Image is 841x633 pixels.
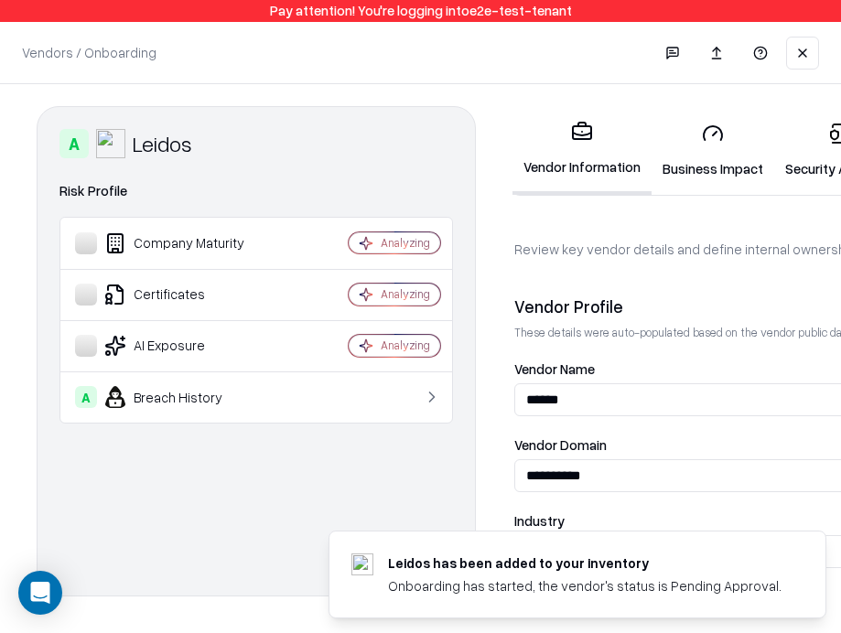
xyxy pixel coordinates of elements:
[381,338,430,353] div: Analyzing
[381,286,430,302] div: Analyzing
[18,571,62,615] div: Open Intercom Messenger
[75,386,97,408] div: A
[59,180,453,202] div: Risk Profile
[75,335,294,357] div: AI Exposure
[75,284,294,306] div: Certificates
[59,129,89,158] div: A
[96,129,125,158] img: Leidos
[22,43,156,62] p: Vendors / Onboarding
[75,386,294,408] div: Breach History
[388,576,782,595] div: Onboarding has started, the vendor's status is Pending Approval.
[652,108,774,193] a: Business Impact
[75,232,294,254] div: Company Maturity
[351,553,373,575] img: leidos.com
[512,106,652,195] a: Vendor Information
[381,235,430,251] div: Analyzing
[133,129,192,158] div: Leidos
[388,553,782,573] div: Leidos has been added to your inventory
